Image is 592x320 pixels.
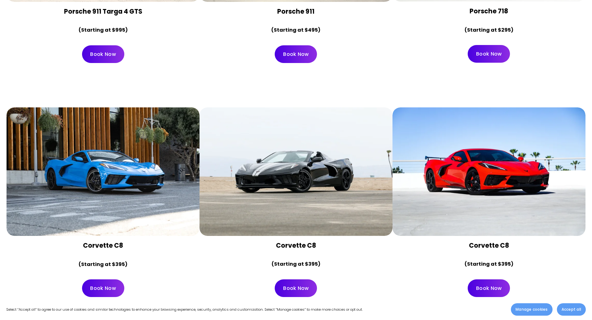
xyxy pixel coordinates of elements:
strong: Corvette C8 [276,241,316,250]
a: Book Now [82,45,124,63]
a: Book Now [82,279,124,297]
strong: (Starting at $495) [271,26,320,34]
a: Book Now [468,45,510,63]
span: Accept all [562,307,581,312]
strong: Porsche 911 [277,7,314,16]
button: Sport Cars For Rent in Los Angeles [200,107,392,236]
strong: (Starting at $395) [272,260,320,268]
a: Book Now [275,279,317,297]
button: Accept all [557,303,586,316]
span: Manage cookies [516,307,548,312]
button: Manage cookies [511,303,552,316]
strong: Porsche 911 Targa 4 GTS [64,7,142,16]
strong: (Starting at $295) [465,26,513,34]
strong: (Starting at $995) [79,26,128,34]
strong: Corvette C8 [83,241,123,250]
strong: (Starting at $395) [465,260,513,268]
strong: Corvette C8 [469,241,509,250]
a: Book Now [275,45,317,63]
p: Select “Accept all” to agree to our use of cookies and similar technologies to enhance your brows... [6,306,363,313]
strong: Porsche 718 [470,7,508,16]
a: Book Now [468,279,510,297]
strong: (Starting at $395) [79,261,127,268]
